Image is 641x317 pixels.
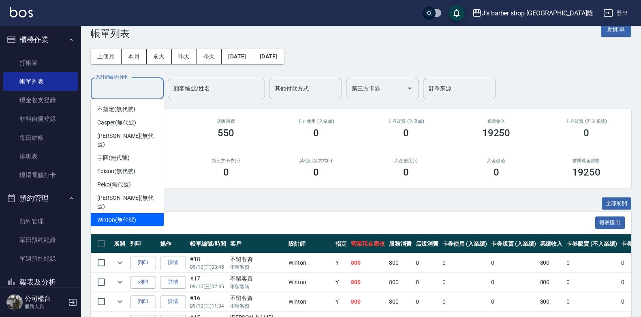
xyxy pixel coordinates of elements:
[230,294,284,302] div: 不留客資
[333,273,349,292] td: Y
[440,292,489,311] td: 0
[112,234,128,253] th: 展開
[147,49,172,64] button: 前天
[403,167,409,178] h3: 0
[3,249,78,268] a: 單週預約紀錄
[228,234,286,253] th: 客戶
[97,216,136,224] span: Winton (無代號)
[3,54,78,72] a: 打帳單
[403,127,409,139] h3: 0
[449,5,465,21] button: save
[188,234,228,253] th: 帳單編號/時間
[97,194,157,211] span: [PERSON_NAME] (無代號)
[230,302,284,310] p: 不留客資
[349,234,387,253] th: 營業現金應收
[538,234,565,253] th: 業績收入
[281,158,351,163] h2: 其他付款方式(-)
[440,234,489,253] th: 卡券使用 (入業績)
[286,253,333,272] td: Winton
[595,216,625,229] button: 報表匯出
[230,263,284,271] p: 不留客資
[114,296,126,308] button: expand row
[3,29,78,50] button: 櫃檯作業
[114,276,126,288] button: expand row
[128,234,158,253] th: 列印
[3,212,78,231] a: 預約管理
[551,158,622,163] h2: 營業現金應收
[538,273,565,292] td: 800
[96,74,128,80] label: 設計師編號/姓名
[188,253,228,272] td: #18
[440,253,489,272] td: 0
[538,292,565,311] td: 800
[3,147,78,166] a: 排班表
[97,132,157,149] span: [PERSON_NAME] (無代號)
[333,234,349,253] th: 指定
[601,22,631,37] button: 新開單
[230,255,284,263] div: 不留客資
[3,188,78,209] button: 預約管理
[130,296,156,308] button: 列印
[371,119,441,124] h2: 卡券販賣 (入業績)
[489,273,538,292] td: 0
[25,303,66,310] p: 服務人員
[223,167,229,178] h3: 0
[538,253,565,272] td: 800
[602,197,632,210] button: 全部展開
[333,253,349,272] td: Y
[387,253,414,272] td: 800
[564,292,619,311] td: 0
[387,234,414,253] th: 服務消費
[160,257,186,269] a: 詳情
[158,234,188,253] th: 操作
[197,49,222,64] button: 今天
[349,273,387,292] td: 800
[100,219,595,227] span: 訂單列表
[371,158,441,163] h2: 入金使用(-)
[160,296,186,308] a: 詳情
[97,118,136,127] span: Casper (無代號)
[313,127,319,139] h3: 0
[387,273,414,292] td: 800
[188,292,228,311] td: #16
[461,119,531,124] h2: 業績收入
[461,158,531,163] h2: 入金儲值
[281,119,351,124] h2: 卡券使用 (入業績)
[387,292,414,311] td: 800
[190,302,226,310] p: 09/10 (三) 11:34
[414,273,440,292] td: 0
[414,253,440,272] td: 0
[25,295,66,303] h5: 公司櫃台
[3,166,78,184] a: 現場電腦打卡
[482,127,511,139] h3: 19250
[6,294,23,311] img: Person
[3,272,78,293] button: 報表及分析
[10,7,33,17] img: Logo
[489,292,538,311] td: 0
[600,6,631,21] button: 登出
[601,25,631,33] a: 新開單
[349,253,387,272] td: 800
[91,49,122,64] button: 上個月
[403,82,416,95] button: Open
[91,28,130,39] h3: 帳單列表
[97,180,131,189] span: Peko (無代號)
[130,257,156,269] button: 列印
[253,49,284,64] button: [DATE]
[489,234,538,253] th: 卡券販賣 (入業績)
[222,49,253,64] button: [DATE]
[494,167,499,178] h3: 0
[489,253,538,272] td: 0
[414,292,440,311] td: 0
[230,274,284,283] div: 不留客資
[286,292,333,311] td: Winton
[564,253,619,272] td: 0
[333,292,349,311] td: Y
[440,273,489,292] td: 0
[414,234,440,253] th: 店販消費
[3,72,78,91] a: 帳單列表
[188,273,228,292] td: #17
[595,218,625,226] a: 報表匯出
[3,109,78,128] a: 材料自購登錄
[3,91,78,109] a: 現金收支登錄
